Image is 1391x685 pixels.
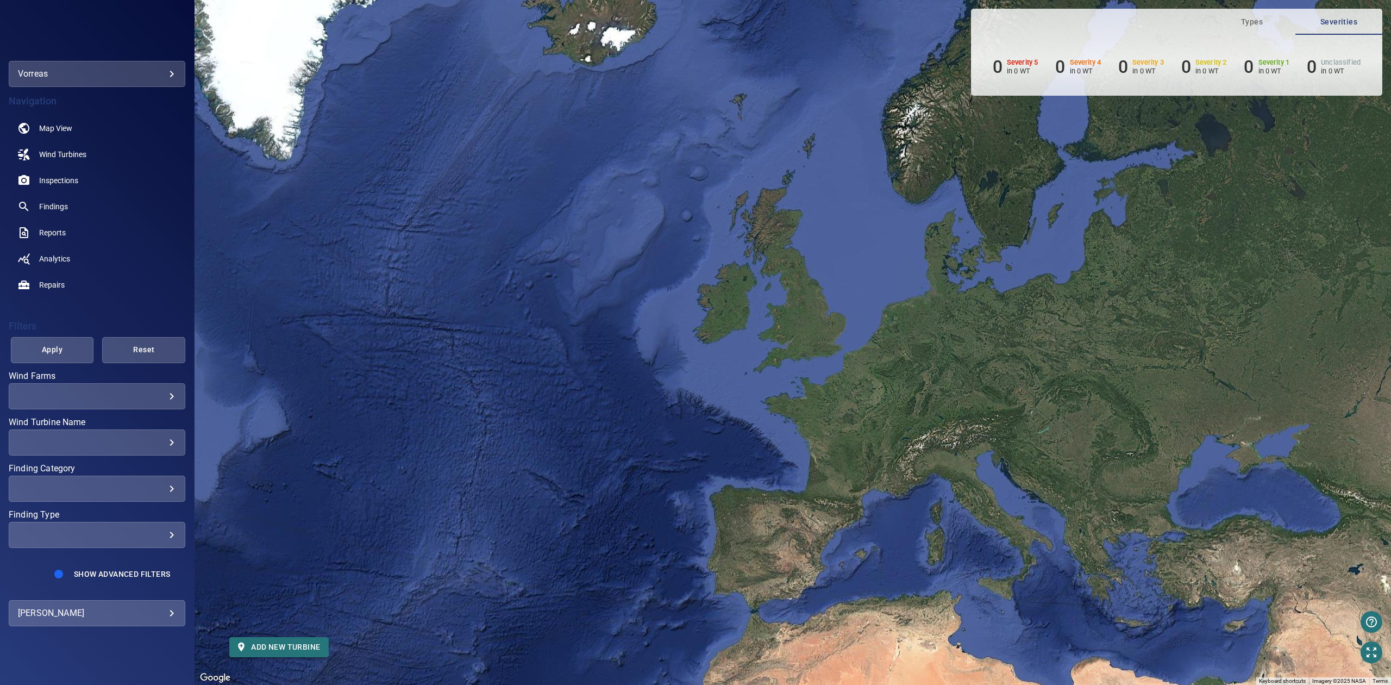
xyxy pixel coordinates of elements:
a: repairs noActive [9,272,185,298]
div: Finding Category [9,476,185,502]
p: in 0 WT [1321,67,1361,75]
a: analytics noActive [9,246,185,272]
a: findings noActive [9,194,185,220]
div: vorreas [18,65,176,83]
span: Types [1215,15,1289,29]
label: Wind Turbine Name [9,418,185,427]
h6: 0 [993,57,1002,77]
label: Wind Farms [9,372,185,381]
button: Apply [11,337,94,363]
span: Analytics [39,253,70,264]
li: Severity 3 [1118,57,1164,77]
h6: Severity 5 [1007,59,1038,66]
label: Finding Category [9,464,185,473]
h6: 0 [1055,57,1065,77]
button: Reset [102,337,185,363]
span: Findings [39,201,68,212]
p: in 0 WT [1070,67,1101,75]
p: in 0 WT [1132,67,1164,75]
h6: Unclassified [1321,59,1361,66]
h6: Severity 1 [1258,59,1290,66]
span: Reset [116,343,172,357]
div: Wind Farms [9,383,185,409]
span: Repairs [39,279,65,290]
a: inspections noActive [9,167,185,194]
h6: 0 [1307,57,1317,77]
span: Imagery ©2025 NASA [1312,678,1366,684]
li: Severity 5 [993,57,1038,77]
h6: 0 [1181,57,1191,77]
img: Google [197,671,233,685]
span: Map View [39,123,72,134]
li: Severity Unclassified [1307,57,1361,77]
button: Add new turbine [229,637,329,657]
li: Severity 2 [1181,57,1227,77]
span: Add new turbine [238,640,320,654]
p: in 0 WT [1195,67,1227,75]
h6: Severity 2 [1195,59,1227,66]
button: Keyboard shortcuts [1259,677,1306,685]
li: Severity 1 [1244,57,1289,77]
p: in 0 WT [1258,67,1290,75]
button: Show Advanced Filters [67,565,177,583]
a: windturbines noActive [9,141,185,167]
h6: 0 [1244,57,1254,77]
div: Wind Turbine Name [9,429,185,456]
span: Apply [24,343,80,357]
a: map noActive [9,115,185,141]
span: Severities [1302,15,1376,29]
a: reports noActive [9,220,185,246]
div: Finding Type [9,522,185,548]
img: vorreas-logo [72,27,123,38]
label: Finding Type [9,510,185,519]
span: Wind Turbines [39,149,86,160]
div: [PERSON_NAME] [18,605,176,622]
a: Open this area in Google Maps (opens a new window) [197,671,233,685]
h6: Severity 3 [1132,59,1164,66]
h4: Navigation [9,96,185,107]
a: Terms (opens in new tab) [1373,678,1388,684]
span: Inspections [39,175,78,186]
h6: Severity 4 [1070,59,1101,66]
p: in 0 WT [1007,67,1038,75]
h6: 0 [1118,57,1128,77]
div: vorreas [9,61,185,87]
h4: Filters [9,321,185,332]
span: Reports [39,227,66,238]
span: Show Advanced Filters [74,570,170,578]
li: Severity 4 [1055,57,1101,77]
